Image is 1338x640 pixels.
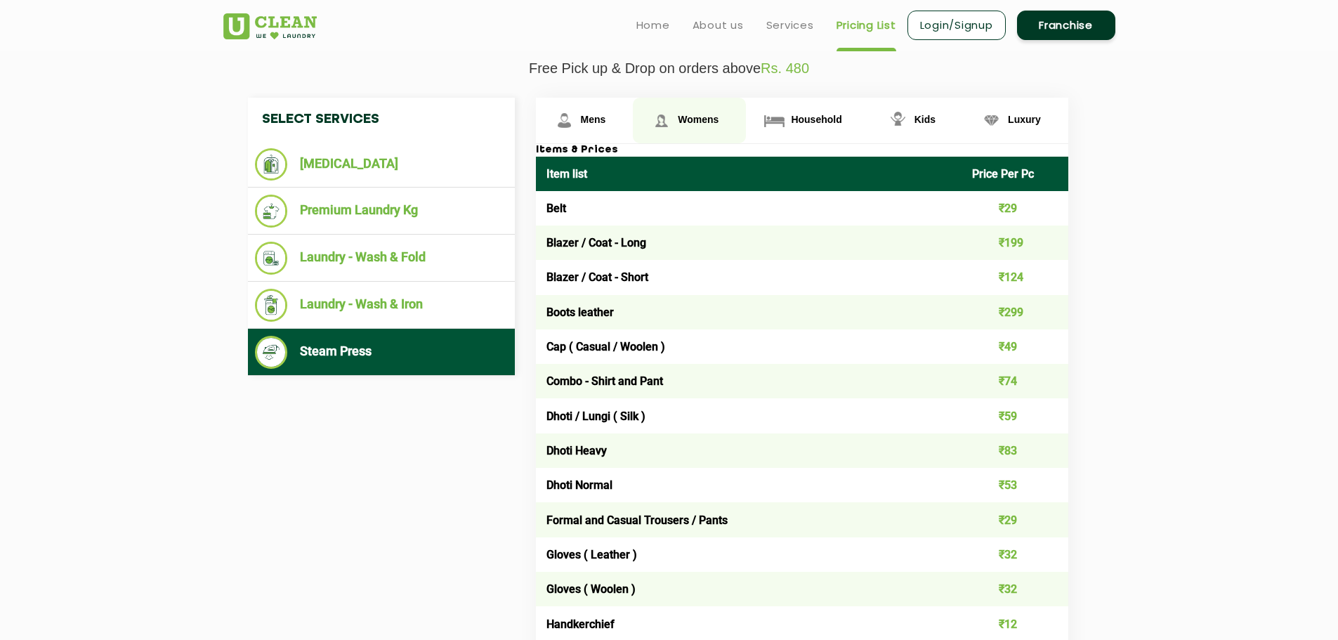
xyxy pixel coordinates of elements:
img: Mens [552,108,577,133]
a: Login/Signup [907,11,1006,40]
li: Steam Press [255,336,508,369]
h4: Select Services [248,98,515,141]
a: Pricing List [837,17,896,34]
td: ₹124 [962,260,1068,294]
td: Dhoti / Lungi ( Silk ) [536,398,962,433]
td: ₹299 [962,295,1068,329]
img: Luxury [979,108,1004,133]
p: Free Pick up & Drop on orders above [223,60,1115,77]
span: Luxury [1008,114,1041,125]
td: ₹74 [962,364,1068,398]
span: Household [791,114,841,125]
img: Dry Cleaning [255,148,288,181]
th: Item list [536,157,962,191]
li: Laundry - Wash & Iron [255,289,508,322]
a: Franchise [1017,11,1115,40]
img: Kids [886,108,910,133]
td: Gloves ( Woolen ) [536,572,962,606]
td: Belt [536,191,962,226]
a: Services [766,17,814,34]
td: Formal and Casual Trousers / Pants [536,502,962,537]
td: Blazer / Coat - Short [536,260,962,294]
td: Dhoti Heavy [536,433,962,468]
span: Womens [678,114,719,125]
td: ₹49 [962,329,1068,364]
img: Premium Laundry Kg [255,195,288,228]
img: Steam Press [255,336,288,369]
td: ₹32 [962,572,1068,606]
span: Rs. 480 [761,60,809,76]
li: Premium Laundry Kg [255,195,508,228]
td: Dhoti Normal [536,468,962,502]
img: Laundry - Wash & Iron [255,289,288,322]
td: ₹59 [962,398,1068,433]
td: ₹199 [962,226,1068,260]
img: Laundry - Wash & Fold [255,242,288,275]
span: Mens [581,114,606,125]
li: Laundry - Wash & Fold [255,242,508,275]
td: ₹83 [962,433,1068,468]
td: ₹29 [962,502,1068,537]
th: Price Per Pc [962,157,1068,191]
h3: Items & Prices [536,144,1068,157]
td: Blazer / Coat - Long [536,226,962,260]
span: Kids [914,114,936,125]
a: Home [636,17,670,34]
td: ₹53 [962,468,1068,502]
img: Womens [649,108,674,133]
td: ₹32 [962,537,1068,572]
img: UClean Laundry and Dry Cleaning [223,13,317,39]
li: [MEDICAL_DATA] [255,148,508,181]
td: Gloves ( Leather ) [536,537,962,572]
td: ₹29 [962,191,1068,226]
td: Cap ( Casual / Woolen ) [536,329,962,364]
td: Boots leather [536,295,962,329]
img: Household [762,108,787,133]
td: Combo - Shirt and Pant [536,364,962,398]
a: About us [693,17,744,34]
